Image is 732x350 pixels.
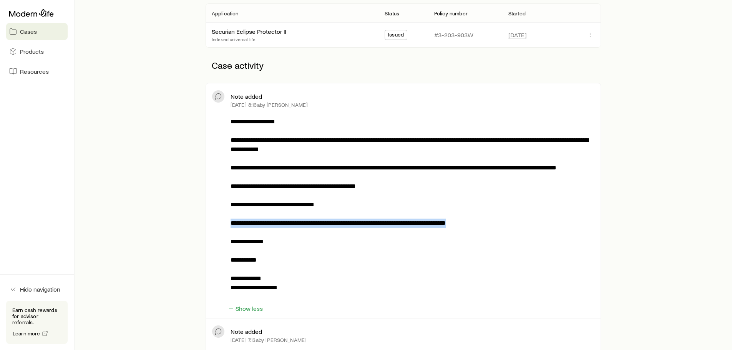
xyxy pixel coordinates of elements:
[212,28,286,35] a: Securian Eclipse Protector II
[231,328,262,335] p: Note added
[6,63,68,80] a: Resources
[20,48,44,55] span: Products
[12,307,61,325] p: Earn cash rewards for advisor referrals.
[385,10,399,17] p: Status
[508,10,526,17] p: Started
[231,93,262,100] p: Note added
[231,102,308,108] p: [DATE] 8:16a by [PERSON_NAME]
[206,54,601,77] p: Case activity
[6,281,68,298] button: Hide navigation
[20,28,37,35] span: Cases
[212,28,286,36] div: Securian Eclipse Protector II
[231,337,307,343] p: [DATE] 7:13a by [PERSON_NAME]
[434,10,468,17] p: Policy number
[227,305,263,312] button: Show less
[6,301,68,344] div: Earn cash rewards for advisor referrals.Learn more
[212,10,239,17] p: Application
[508,31,526,39] span: [DATE]
[20,68,49,75] span: Resources
[13,331,40,336] span: Learn more
[20,285,60,293] span: Hide navigation
[6,43,68,60] a: Products
[6,23,68,40] a: Cases
[434,31,473,39] p: #3-203-903W
[212,36,286,42] p: Indexed universal life
[388,32,404,40] span: Issued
